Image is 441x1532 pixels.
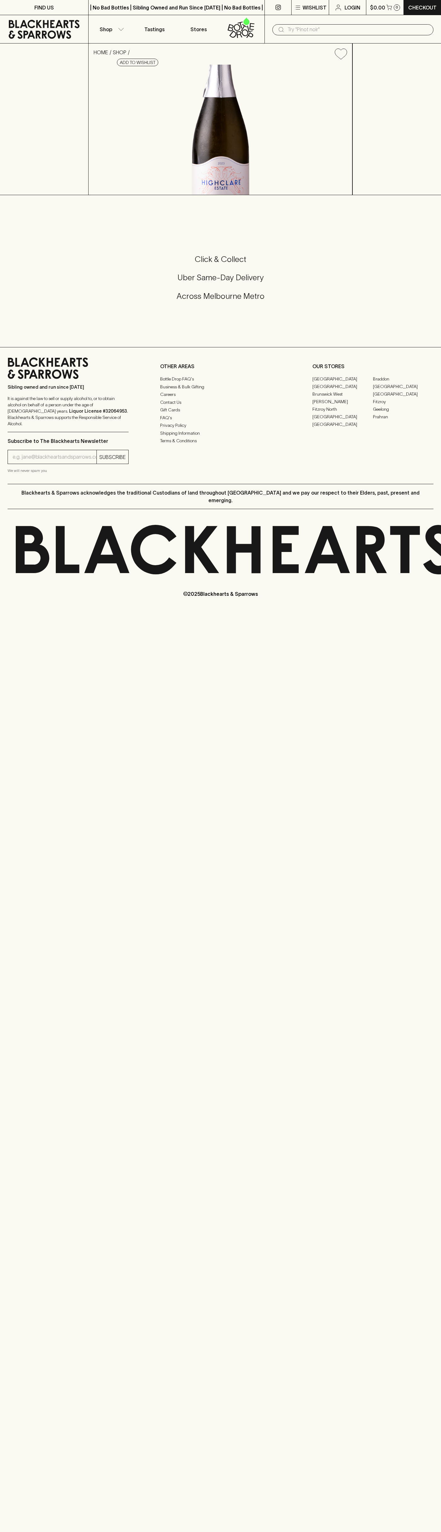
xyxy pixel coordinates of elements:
a: Braddon [373,375,433,383]
input: Try "Pinot noir" [287,25,428,35]
p: Login [345,4,360,11]
p: Shop [100,26,112,33]
a: Prahran [373,413,433,421]
img: 38747.png [89,65,352,195]
p: We will never spam you [8,467,129,474]
a: Privacy Policy [160,422,281,429]
a: [PERSON_NAME] [312,398,373,405]
input: e.g. jane@blackheartsandsparrows.com.au [13,452,96,462]
a: FAQ's [160,414,281,421]
a: Terms & Conditions [160,437,281,445]
a: Fitzroy North [312,405,373,413]
p: FIND US [34,4,54,11]
p: 0 [396,6,398,9]
h5: Uber Same-Day Delivery [8,272,433,283]
a: [GEOGRAPHIC_DATA] [373,383,433,390]
div: Call to action block [8,229,433,334]
a: [GEOGRAPHIC_DATA] [312,421,373,428]
button: SUBSCRIBE [97,450,128,464]
a: Fitzroy [373,398,433,405]
a: [GEOGRAPHIC_DATA] [373,390,433,398]
p: Subscribe to The Blackhearts Newsletter [8,437,129,445]
button: Add to wishlist [117,59,158,66]
p: SUBSCRIBE [99,453,126,461]
p: Sibling owned and run since [DATE] [8,384,129,390]
button: Add to wishlist [332,46,350,62]
p: $0.00 [370,4,385,11]
a: [GEOGRAPHIC_DATA] [312,383,373,390]
p: Checkout [408,4,437,11]
a: Gift Cards [160,406,281,414]
p: Stores [190,26,207,33]
a: Geelong [373,405,433,413]
button: Shop [89,15,133,43]
p: OTHER AREAS [160,363,281,370]
a: Business & Bulk Gifting [160,383,281,391]
a: Shipping Information [160,429,281,437]
p: OUR STORES [312,363,433,370]
h5: Across Melbourne Metro [8,291,433,301]
a: Careers [160,391,281,398]
p: Blackhearts & Sparrows acknowledges the traditional Custodians of land throughout [GEOGRAPHIC_DAT... [12,489,429,504]
a: HOME [94,49,108,55]
a: SHOP [113,49,126,55]
a: Tastings [132,15,177,43]
p: It is against the law to sell or supply alcohol to, or to obtain alcohol on behalf of a person un... [8,395,129,427]
a: Bottle Drop FAQ's [160,375,281,383]
a: Contact Us [160,398,281,406]
p: Tastings [144,26,165,33]
a: Stores [177,15,221,43]
strong: Liquor License #32064953 [69,409,127,414]
a: [GEOGRAPHIC_DATA] [312,375,373,383]
a: [GEOGRAPHIC_DATA] [312,413,373,421]
h5: Click & Collect [8,254,433,264]
p: Wishlist [303,4,327,11]
a: Brunswick West [312,390,373,398]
